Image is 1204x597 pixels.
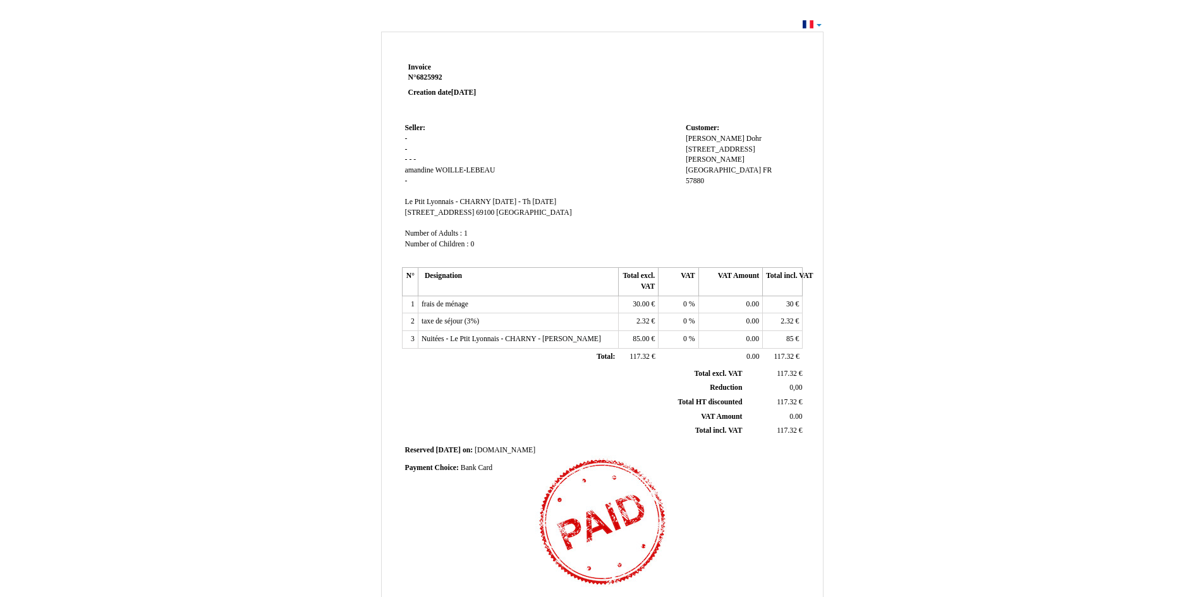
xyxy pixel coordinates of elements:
span: [GEOGRAPHIC_DATA] [686,166,761,174]
td: 1 [402,296,418,313]
span: 85 [786,335,794,343]
td: % [659,331,698,349]
span: Total excl. VAT [695,370,743,378]
span: - [409,155,411,164]
span: Nuitées - Le Ptit Lyonnais - CHARNY - [PERSON_NAME] [422,335,601,343]
td: € [745,367,805,381]
span: Number of Children : [405,240,469,248]
th: VAT [659,268,698,296]
span: VAT Amount [701,413,742,421]
span: Number of Adults : [405,229,463,238]
span: Total HT discounted [678,398,742,406]
th: Designation [418,268,618,296]
span: Seller: [405,124,425,132]
td: € [763,348,803,366]
th: VAT Amount [698,268,762,296]
td: € [618,331,658,349]
td: € [763,331,803,349]
strong: Creation date [408,88,477,97]
span: Reserved [405,446,434,454]
span: 0 [683,300,687,308]
span: taxe de séjour (3%) [422,317,479,325]
span: Total incl. VAT [695,426,743,435]
span: 117.32 [774,353,794,361]
span: Bank Card [461,464,492,472]
span: - [413,155,416,164]
span: Total: [597,353,615,361]
td: € [745,395,805,410]
span: 6825992 [417,73,442,81]
span: Customer: [686,124,719,132]
span: 0 [470,240,474,248]
span: Invoice [408,63,431,71]
td: 2 [402,313,418,331]
td: 3 [402,331,418,349]
th: N° [402,268,418,296]
span: 0.00 [746,353,759,361]
span: 117.32 [777,426,797,435]
span: FR [763,166,772,174]
span: 0.00 [746,317,759,325]
td: € [618,348,658,366]
td: € [618,313,658,331]
span: amandine [405,166,434,174]
span: [STREET_ADDRESS][PERSON_NAME] [686,145,755,164]
span: 0.00 [789,413,802,421]
span: 117.32 [777,370,797,378]
td: € [763,296,803,313]
th: Total excl. VAT [618,268,658,296]
span: 117.32 [629,353,650,361]
span: 0.00 [746,300,759,308]
td: € [618,296,658,313]
span: WOILLE-LEBEAU [435,166,496,174]
span: Reduction [710,383,742,392]
span: on: [463,446,473,454]
span: [STREET_ADDRESS] [405,208,475,217]
span: 69100 [476,208,494,217]
span: - [405,155,408,164]
span: Payment Choice: [405,464,459,472]
span: 30.00 [633,300,649,308]
span: 0,00 [789,383,802,392]
span: [GEOGRAPHIC_DATA] [496,208,571,217]
span: 0 [683,335,687,343]
span: Dohr [746,135,762,143]
span: [PERSON_NAME] [686,135,745,143]
td: € [763,313,803,331]
span: 0 [683,317,687,325]
span: [DATE] [436,446,461,454]
span: - [405,135,408,143]
span: 2.32 [781,317,793,325]
td: € [745,424,805,438]
th: Total incl. VAT [763,268,803,296]
span: - [405,177,408,185]
span: [DATE] [451,88,476,97]
span: [DOMAIN_NAME] [475,446,535,454]
span: 85.00 [633,335,649,343]
td: % [659,313,698,331]
span: - [405,145,408,154]
span: frais de ménage [422,300,468,308]
span: 1 [464,229,468,238]
span: 57880 [686,177,704,185]
span: 117.32 [777,398,797,406]
span: 2.32 [636,317,649,325]
span: 0.00 [746,335,759,343]
span: Le Ptit Lyonnais - CHARNY [405,198,491,206]
strong: N° [408,73,559,83]
td: % [659,296,698,313]
span: 30 [786,300,794,308]
span: [DATE] - Th [DATE] [492,198,556,206]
